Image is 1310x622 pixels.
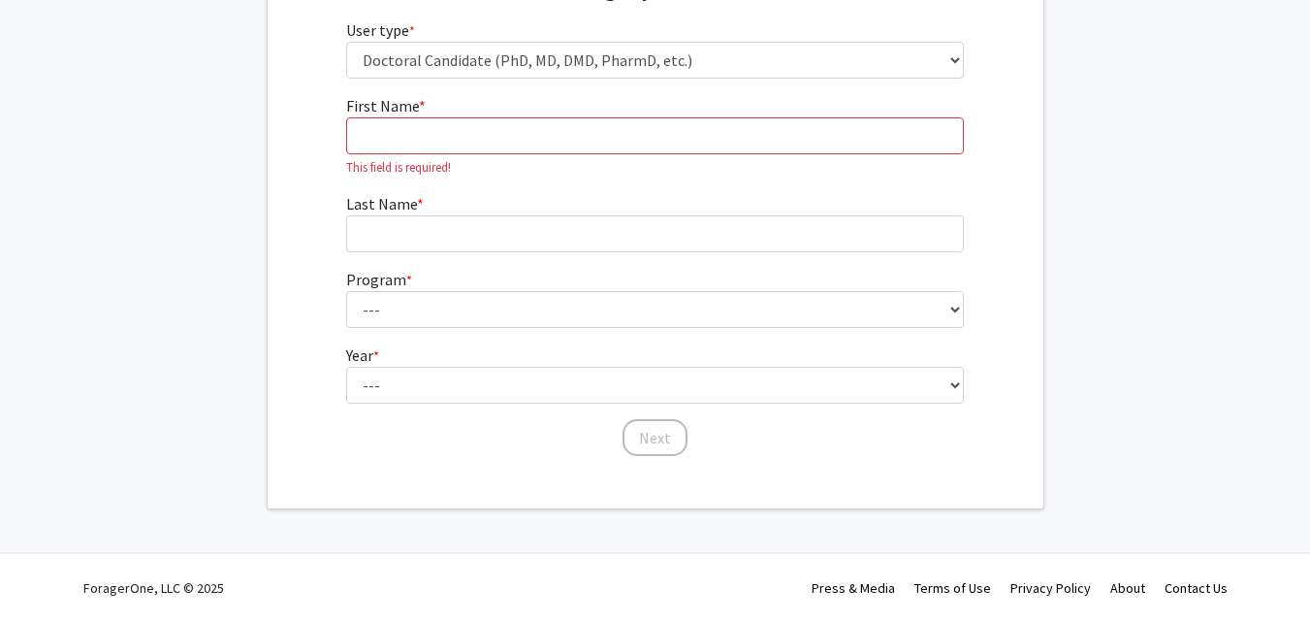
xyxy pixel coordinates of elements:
label: Program [346,268,412,291]
span: First Name [346,96,419,115]
a: Press & Media [812,579,895,597]
a: Terms of Use [914,579,991,597]
a: Contact Us [1165,579,1228,597]
a: About [1110,579,1145,597]
a: Privacy Policy [1010,579,1091,597]
label: User type [346,18,415,42]
div: ForagerOne, LLC © 2025 [83,554,224,622]
label: Year [346,344,379,367]
button: Next [623,419,687,456]
span: Last Name [346,194,417,213]
iframe: Chat [15,535,82,607]
p: This field is required! [346,158,964,177]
